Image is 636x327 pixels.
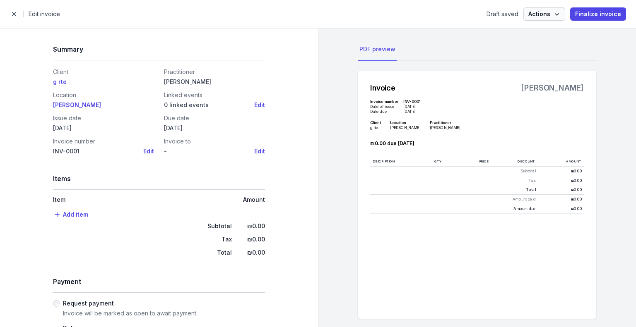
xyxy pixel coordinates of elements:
[284,130,299,138] div: ₪0.00
[53,195,65,205] div: Item
[61,38,99,45] div: INV-0001
[164,67,265,77] dt: Practitioner
[284,155,299,163] div: ₪0.00
[53,173,265,184] h1: Items
[254,146,265,156] button: Edit
[177,114,239,128] th: Discount
[17,51,55,58] div: Date due
[523,7,565,21] button: Actions
[17,45,55,51] div: Date of issue
[358,38,397,61] div: PDF preview
[43,66,84,73] div: Location
[243,195,265,205] div: Amount
[17,92,301,102] div: ₪0.00 due [DATE]
[53,67,154,77] dt: Client
[570,7,626,21] button: Finalize invoice
[53,78,67,85] a: g rte
[115,114,177,128] th: Price
[164,77,265,87] dd: [PERSON_NAME]
[247,248,265,258] div: ₪0.00
[254,100,265,110] button: Edit
[53,113,154,123] dt: Issue date
[19,130,237,138] div: Subtotal
[53,276,265,287] h1: Payment
[53,114,115,128] th: Qty
[207,180,237,188] div: Amount due
[164,113,265,123] dt: Due date
[17,38,55,45] div: Invoice number
[19,167,237,176] div: Amount paid
[284,167,299,176] div: ₪0.00
[96,66,137,73] div: Practitioner
[228,143,237,149] span: Tax
[63,300,114,307] label: Request payment
[29,9,482,19] h2: Edit invoice
[53,43,265,55] h1: Summary
[164,100,254,110] div: 0 linked events
[575,9,621,19] span: Finalize invoice
[53,146,143,156] div: INV-0001
[164,146,254,156] div: -
[61,45,99,51] div: [DATE]
[528,9,560,19] span: Actions
[53,123,154,133] dd: [DATE]
[53,101,101,108] a: [PERSON_NAME]
[164,136,265,146] dt: Invoice to
[222,234,232,244] span: Tax
[247,221,265,231] div: ₪0.00
[239,114,301,128] th: Amount
[207,221,232,231] div: Subtotal
[225,155,237,163] div: Total
[53,136,154,146] dt: Invoice number
[284,180,299,188] div: ₪0.00
[63,210,88,220] span: Add item
[17,114,53,128] th: Description
[61,51,99,58] div: [DATE]
[284,142,299,150] div: ₪0.00
[17,17,218,30] div: Invoice
[217,248,232,258] div: Total
[43,73,84,79] div: [PERSON_NAME]
[218,17,301,30] div: [PERSON_NAME]
[96,73,137,79] div: [PERSON_NAME]
[247,234,265,244] div: ₪0.00
[17,66,31,73] div: Client
[164,90,265,100] dt: Linked events
[53,90,154,100] dt: Location
[487,10,518,18] div: Draft saved
[143,146,154,156] button: Edit
[17,73,31,79] div: g rte
[63,308,265,318] p: Invoice will be marked as open to await payment.
[53,210,88,220] button: Add item
[164,123,265,133] dd: [DATE]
